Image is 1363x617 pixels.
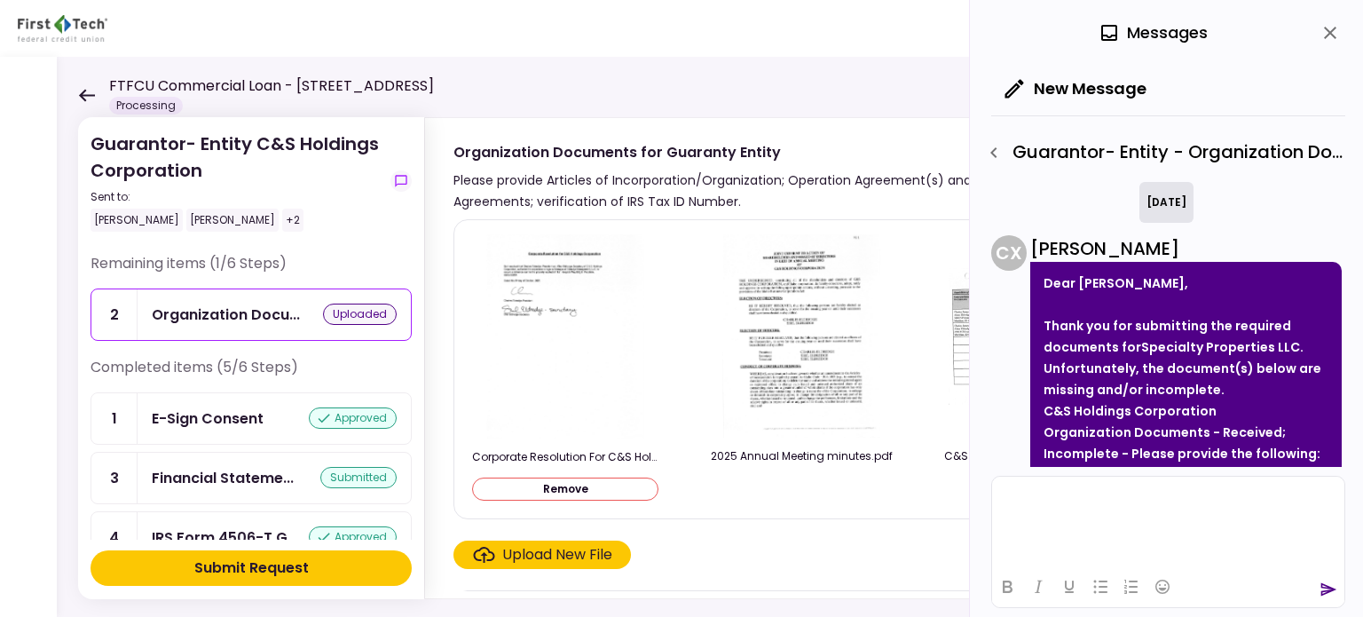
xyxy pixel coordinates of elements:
[91,357,412,392] div: Completed items (5/6 Steps)
[472,478,658,501] button: Remove
[186,209,279,232] div: [PERSON_NAME]
[1099,20,1208,46] div: Messages
[1044,423,1320,463] strong: Organization Documents - Received; Incomplete - Please provide the following:
[1044,402,1217,420] strong: C&S Holdings Corporation
[453,141,1242,163] div: Organization Documents for Guaranty Entity
[992,574,1022,599] button: Bold
[1139,182,1194,223] div: [DATE]
[1085,574,1115,599] button: Bullet list
[109,97,183,115] div: Processing
[991,235,1027,271] div: C X
[1054,574,1084,599] button: Underline
[309,526,397,548] div: approved
[991,66,1161,112] button: New Message
[1141,338,1300,356] strong: Specialty Properties LLC
[472,449,658,465] div: Corporate Resolution For C&S Holdings to refi Pocatello building.pdf
[91,289,412,341] a: 2Organization Documents for Guaranty Entityuploaded
[1044,315,1328,358] div: Thank you for submitting the required documents for .
[152,526,298,549] div: IRS Form 4506-T Guarantor
[309,407,397,429] div: approved
[282,209,303,232] div: +2
[91,392,412,445] a: 1E-Sign Consentapproved
[1023,574,1053,599] button: Italic
[91,289,138,340] div: 2
[91,189,383,205] div: Sent to:
[502,544,612,566] div: Upload New File
[453,541,631,569] span: Click here to upload the required document
[91,209,183,232] div: [PERSON_NAME]
[109,75,434,97] h1: FTFCU Commercial Loan - [STREET_ADDRESS]
[91,453,138,503] div: 3
[194,558,309,579] div: Submit Request
[91,452,412,504] a: 3Financial Statement - Guarantorsubmitted
[18,15,107,42] img: Partner icon
[390,170,412,192] button: show-messages
[152,467,294,489] div: Financial Statement - Guarantor
[453,170,1242,212] div: Please provide Articles of Incorporation/Organization; Operation Agreement(s) and all Amendments,...
[1030,235,1342,262] div: [PERSON_NAME]
[91,253,412,289] div: Remaining items (1/6 Steps)
[91,131,383,232] div: Guarantor- Entity C&S Holdings Corporation
[1320,581,1337,598] button: send
[992,477,1344,566] iframe: Rich Text Area
[91,550,412,586] button: Submit Request
[323,304,397,325] div: uploaded
[152,304,300,326] div: Organization Documents for Guaranty Entity
[320,467,397,488] div: submitted
[708,448,894,464] div: 2025 Annual Meeting minutes.pdf
[1044,466,1328,505] strong: Share Certificates - for all owners and their percentage
[944,448,1131,464] div: C&S Holdings Stock Certificates.pdf
[1147,574,1178,599] button: Emojis
[91,393,138,444] div: 1
[1116,574,1146,599] button: Numbered list
[1044,360,1321,399] strong: Unfortunately, the document(s) below are missing and/or incomplete.
[91,511,412,564] a: 4IRS Form 4506-T Guarantorapproved
[979,138,1345,168] div: Guarantor- Entity - Organization Documents for Guaranty Entity
[152,407,264,430] div: E-Sign Consent
[1315,18,1345,48] button: close
[1044,273,1328,294] div: Dear [PERSON_NAME],
[91,512,138,563] div: 4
